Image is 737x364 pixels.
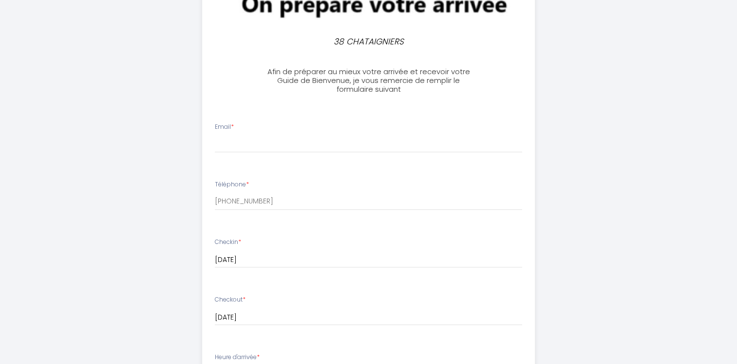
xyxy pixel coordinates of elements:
[215,180,249,189] label: Téléphone
[215,238,241,247] label: Checkin
[215,295,246,304] label: Checkout
[260,67,477,94] h3: Afin de préparer au mieux votre arrivée et recevoir votre Guide de Bienvenue, je vous remercie de...
[265,35,473,48] p: 38 CHATAIGNIERS
[215,122,234,132] label: Email
[215,353,260,362] label: Heure d'arrivée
